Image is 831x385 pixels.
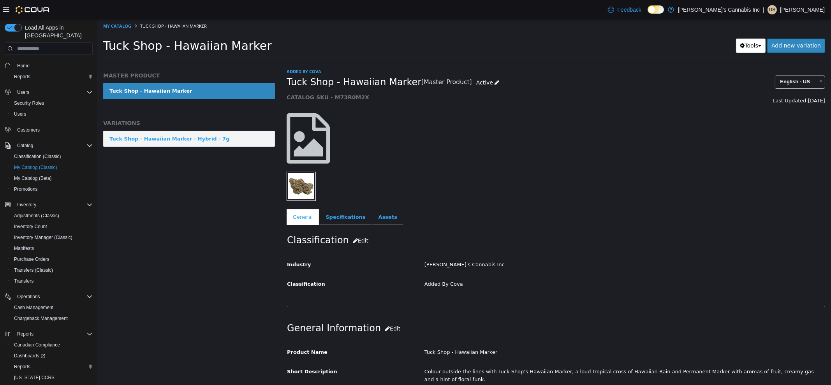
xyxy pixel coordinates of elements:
a: Add new variation [670,19,728,34]
span: Washington CCRS [11,373,93,382]
span: Inventory [14,200,93,209]
span: Classification (Classic) [14,153,61,160]
span: Inventory Count [11,222,93,231]
a: My Catalog [6,4,34,10]
span: Load All Apps in [GEOGRAPHIC_DATA] [22,24,93,39]
button: Classification (Classic) [8,151,96,162]
a: Users [11,109,29,119]
span: Reports [17,331,33,337]
span: Transfers [14,278,33,284]
a: Reports [11,72,33,81]
a: Purchase Orders [11,255,53,264]
span: Reports [11,72,93,81]
span: Dashboards [14,353,45,359]
div: Added By Cova [321,258,733,272]
span: Industry [190,243,214,248]
span: Operations [14,292,93,301]
button: Purchase Orders [8,254,96,265]
span: Purchase Orders [11,255,93,264]
span: Customers [17,127,40,133]
span: Transfers (Classic) [14,267,53,273]
span: Classification (Classic) [11,152,93,161]
span: Manifests [11,244,93,253]
a: Dashboards [8,350,96,361]
span: Users [14,88,93,97]
button: Reports [14,329,37,339]
a: Security Roles [11,98,47,108]
span: Transfers (Classic) [11,265,93,275]
button: Home [2,60,96,71]
span: Catalog [17,142,33,149]
span: Inventory [17,202,36,208]
a: Promotions [11,185,41,194]
a: My Catalog (Beta) [11,174,55,183]
button: Operations [14,292,43,301]
button: Chargeback Management [8,313,96,324]
div: Dashwinder Singh [768,5,777,14]
span: Tuck Shop - Hawaiian Marker [6,20,174,33]
button: Inventory [2,199,96,210]
button: Manifests [8,243,96,254]
span: Transfers [11,276,93,286]
a: Canadian Compliance [11,340,63,350]
a: Dashboards [11,351,48,360]
span: My Catalog (Beta) [14,175,52,181]
span: Security Roles [11,98,93,108]
a: Classification (Classic) [11,152,64,161]
span: DS [769,5,776,14]
span: Promotions [14,186,38,192]
span: Cash Management [14,304,53,311]
button: Security Roles [8,98,96,109]
a: Customers [14,125,43,135]
span: Customers [14,125,93,135]
button: My Catalog (Beta) [8,173,96,184]
button: Reports [8,71,96,82]
button: My Catalog (Classic) [8,162,96,173]
span: Users [17,89,29,95]
img: Cova [16,6,50,14]
span: Chargeback Management [11,314,93,323]
span: [DATE] [711,79,728,84]
button: Transfers (Classic) [8,265,96,276]
button: Users [14,88,32,97]
div: Tuck Shop - Hawaiian Marker - Hybrid - 7g [12,116,132,124]
button: Reports [8,361,96,372]
span: Purchase Orders [14,256,49,262]
a: [US_STATE] CCRS [11,373,58,382]
h2: Classification [190,214,727,229]
button: Inventory Count [8,221,96,232]
div: [PERSON_NAME]'s Cannabis Inc [321,239,733,253]
span: Reports [14,364,30,370]
a: Transfers (Classic) [11,265,56,275]
div: Tuck Shop - Hawaiian Marker [321,327,733,340]
button: [US_STATE] CCRS [8,372,96,383]
span: Home [14,60,93,70]
button: Inventory [14,200,39,209]
span: Home [17,63,30,69]
span: Tuck Shop - Hawaiian Marker [189,57,324,69]
span: English - US [678,57,717,69]
a: English - US [678,56,728,70]
span: Canadian Compliance [14,342,60,348]
a: Inventory Manager (Classic) [11,233,76,242]
span: Inventory Manager (Classic) [11,233,93,242]
a: General [189,190,222,206]
button: Adjustments (Classic) [8,210,96,221]
span: Security Roles [14,100,44,106]
span: Classification [190,262,228,268]
p: [PERSON_NAME]'s Cannabis Inc [678,5,760,14]
a: Assets [275,190,306,206]
span: My Catalog (Classic) [14,164,57,171]
span: Feedback [617,6,641,14]
a: Feedback [605,2,644,18]
button: Customers [2,124,96,135]
span: Inventory Manager (Classic) [14,234,72,241]
a: Inventory Count [11,222,50,231]
div: Colour outside the lines with Tuck Shop’s Hawaiian Marker, a loud tropical cross of Hawaiian Rain... [321,346,733,367]
a: Chargeback Management [11,314,71,323]
button: Cash Management [8,302,96,313]
input: Dark Mode [648,5,664,14]
button: Edit [252,214,275,229]
h2: General Information [190,302,727,317]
